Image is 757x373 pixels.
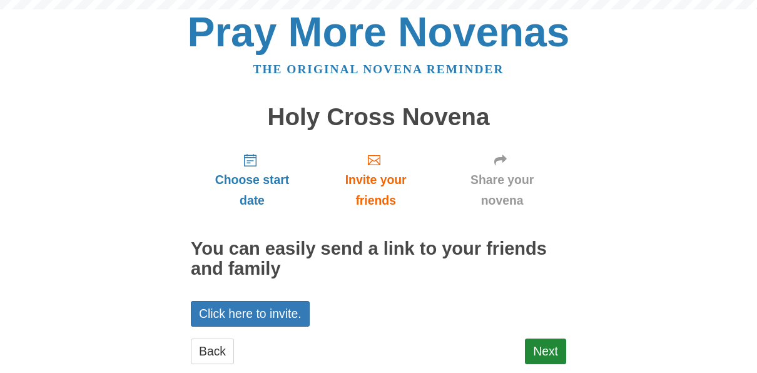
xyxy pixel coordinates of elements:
h1: Holy Cross Novena [191,104,566,131]
a: Choose start date [191,143,313,217]
a: The original novena reminder [253,63,504,76]
a: Share your novena [438,143,566,217]
span: Choose start date [203,170,301,211]
span: Share your novena [450,170,554,211]
a: Back [191,339,234,364]
h2: You can easily send a link to your friends and family [191,239,566,279]
a: Next [525,339,566,364]
span: Invite your friends [326,170,425,211]
a: Pray More Novenas [188,9,570,55]
a: Invite your friends [313,143,438,217]
a: Click here to invite. [191,301,310,327]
